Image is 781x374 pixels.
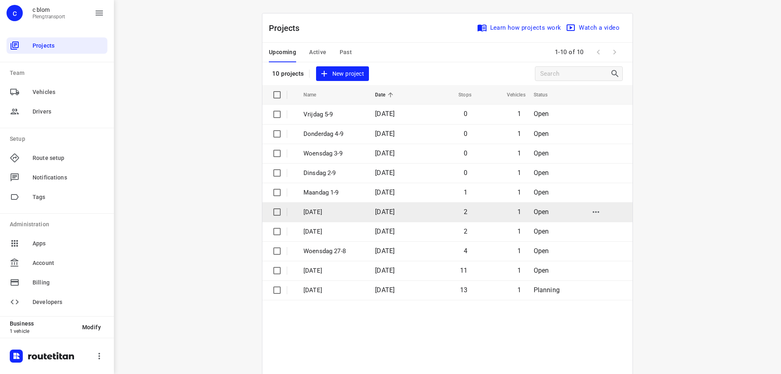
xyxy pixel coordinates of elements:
[23,92,26,100] div: 1
[33,193,104,201] span: Tags
[7,274,107,291] div: Billing
[752,297,766,305] span: 14:48
[534,110,549,118] span: Open
[351,97,356,103] span: —
[316,66,369,81] button: New project
[7,5,23,21] div: c
[39,278,345,287] p: 10 Pirroenstraat, Lier
[33,154,104,162] span: Route setup
[375,267,395,274] span: [DATE]
[375,227,395,235] span: [DATE]
[39,256,345,264] p: 66C 's-Heer Hendrikskinderenstraat, Goes
[33,298,104,306] span: Developers
[33,259,104,267] span: Account
[303,129,363,139] p: Donderdag 4-9
[39,210,345,218] p: 19 Lingestraat, Kapelle
[351,302,356,308] span: —
[460,286,467,294] span: 13
[752,252,766,260] span: 12:11
[540,68,610,80] input: Search projects
[10,320,76,327] p: Business
[23,206,26,214] div: 6
[351,112,497,120] p: Delivery
[752,92,766,100] span: 08:48
[39,293,345,301] p: 0622020800
[534,286,560,294] span: Planning
[7,103,107,120] div: Drivers
[375,169,395,177] span: [DATE]
[303,286,363,295] p: Maandag 25-8
[39,142,345,150] p: 14 Aletta Jacobspad, Oosterhout
[464,110,467,118] span: 0
[464,208,467,216] span: 2
[303,208,363,217] p: [DATE]
[10,135,107,143] p: Setup
[464,188,467,196] span: 1
[269,22,306,34] p: Projects
[303,90,327,100] span: Name
[534,169,549,177] span: Open
[496,90,526,100] span: Vehicles
[752,115,766,123] span: 09:09
[21,297,28,305] div: 10
[464,130,467,138] span: 0
[424,315,766,324] span: 16:35
[76,320,107,335] button: Modify
[375,247,395,255] span: [DATE]
[303,188,363,197] p: Maandag 1-9
[534,247,549,255] span: Open
[10,46,771,59] h6: Pleng Doski
[351,203,497,211] p: Delivery
[33,278,104,287] span: Billing
[351,89,497,97] p: Delivery
[534,188,549,196] span: Open
[39,179,345,187] p: 0619517417
[606,44,623,60] span: Next Page
[534,208,549,216] span: Open
[33,7,65,13] p: c blom
[534,149,549,157] span: Open
[351,134,497,142] p: Delivery
[23,160,26,168] div: 4
[33,42,104,50] span: Projects
[39,133,345,142] p: 0640031174
[7,189,107,205] div: Tags
[39,96,345,104] p: 16A Elektronweg, [GEOGRAPHIC_DATA]
[517,267,521,274] span: 1
[517,227,521,235] span: 1
[39,119,345,127] p: 4 Martinbaan, Nieuwegein
[517,208,521,216] span: 1
[464,169,467,177] span: 0
[424,65,766,73] span: 08:00
[39,111,345,119] p: 0685558440
[351,142,356,149] span: —
[39,316,413,324] p: 34 Dukdalfweg
[351,165,356,171] span: —
[517,130,521,138] span: 1
[39,73,413,81] p: [GEOGRAPHIC_DATA], [GEOGRAPHIC_DATA]
[7,255,107,271] div: Account
[10,26,771,36] p: Driver: Pleng Doski
[351,234,356,240] span: —
[303,149,363,158] p: Woensdag 3-9
[752,229,766,237] span: 12:04
[303,266,363,276] p: Dinsdag 26-8
[424,74,766,82] p: Departure time
[752,183,766,191] span: 11:00
[272,70,304,77] p: 10 projects
[752,206,766,214] span: 11:47
[7,235,107,252] div: Apps
[375,188,395,196] span: [DATE]
[269,47,296,57] span: Upcoming
[375,130,395,138] span: [DATE]
[534,227,549,235] span: Open
[7,150,107,166] div: Route setup
[517,188,521,196] span: 1
[23,183,26,191] div: 5
[303,247,363,256] p: Woensdag 27-8
[351,120,356,126] span: —
[351,256,356,262] span: —
[39,225,345,233] p: 0685262432
[448,90,471,100] span: Stops
[534,130,549,138] span: Open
